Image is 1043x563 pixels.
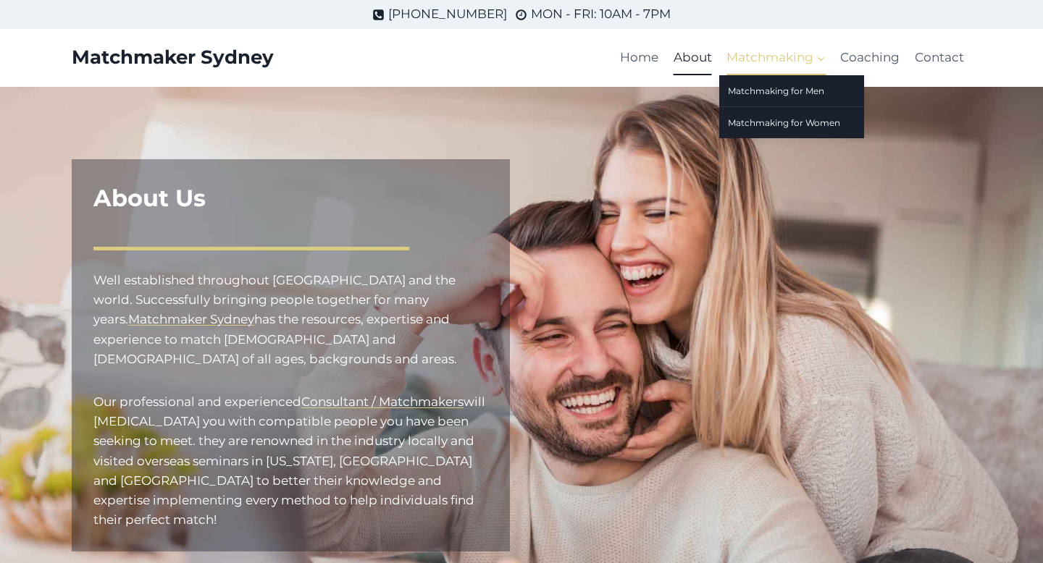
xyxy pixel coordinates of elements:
a: Contact [908,41,971,75]
a: Matchmaking for Men [719,75,864,106]
button: Child menu of Matchmaking [719,41,833,75]
mark: Well established throughout [GEOGRAPHIC_DATA] and the world. Successfully bringing people togethe... [93,273,456,326]
p: has the resources, expertise and experience to match [DEMOGRAPHIC_DATA] and [DEMOGRAPHIC_DATA] of... [93,271,488,369]
a: [PHONE_NUMBER] [372,4,507,24]
a: About [666,41,719,75]
a: Home [613,41,666,75]
a: Matchmaker Sydney [128,312,254,326]
a: Consultant / Matchmakers [301,394,464,409]
a: Coaching [833,41,907,75]
h1: About Us [93,181,488,216]
a: Matchmaker Sydney [72,46,274,69]
p: Our professional and experienced will [MEDICAL_DATA] you with compatible people you have been see... [93,392,488,530]
nav: Primary [613,41,971,75]
span: [PHONE_NUMBER] [388,4,507,24]
a: Matchmaking for Women [719,107,864,138]
span: MON - FRI: 10AM - 7PM [531,4,671,24]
